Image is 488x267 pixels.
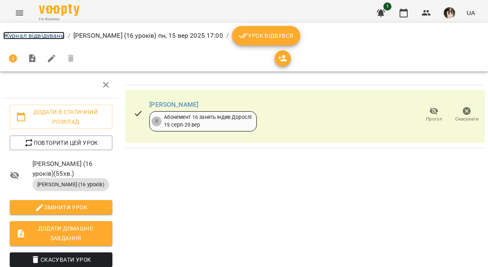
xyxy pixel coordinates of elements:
button: Додати домашнє завдання [10,221,112,245]
span: Додати в статичний розклад [16,107,106,127]
button: Скасувати Урок [10,252,112,267]
div: Абонемент 16 занять Індив Дорослі 19 серп - 29 вер [164,114,252,129]
span: For Business [39,17,80,22]
li: / [68,31,70,41]
span: Додати домашнє завдання [16,224,106,243]
span: Скасувати [455,116,479,123]
img: Voopty Logo [39,4,80,16]
span: Повторити цей урок [16,138,106,148]
button: Урок відбувся [232,26,300,45]
span: [PERSON_NAME] (16 уроків) [32,181,109,188]
button: Прогул [417,103,450,126]
button: Змінити урок [10,200,112,215]
div: 8 [152,116,161,126]
span: Скасувати Урок [16,255,106,265]
span: Урок відбувся [239,31,294,41]
button: Скасувати [450,103,483,126]
button: Повторити цей урок [10,136,112,150]
span: UA [467,9,475,17]
nav: breadcrumb [3,26,485,45]
a: Журнал відвідувань [3,32,64,39]
li: / [226,31,229,41]
button: Menu [10,3,29,23]
img: 0c816b45d4ae52af7ed0235fc7ac0ba2.jpg [444,7,455,19]
span: Прогул [426,116,442,123]
a: [PERSON_NAME] [149,101,198,108]
button: UA [463,5,478,20]
span: 1 [383,2,391,11]
span: [PERSON_NAME] (16 уроків) ( 55 хв. ) [32,159,112,178]
button: Додати в статичний розклад [10,105,112,129]
span: Змінити урок [16,202,106,212]
p: [PERSON_NAME] (16 уроків) пн, 15 вер 2025 17:00 [73,31,223,41]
